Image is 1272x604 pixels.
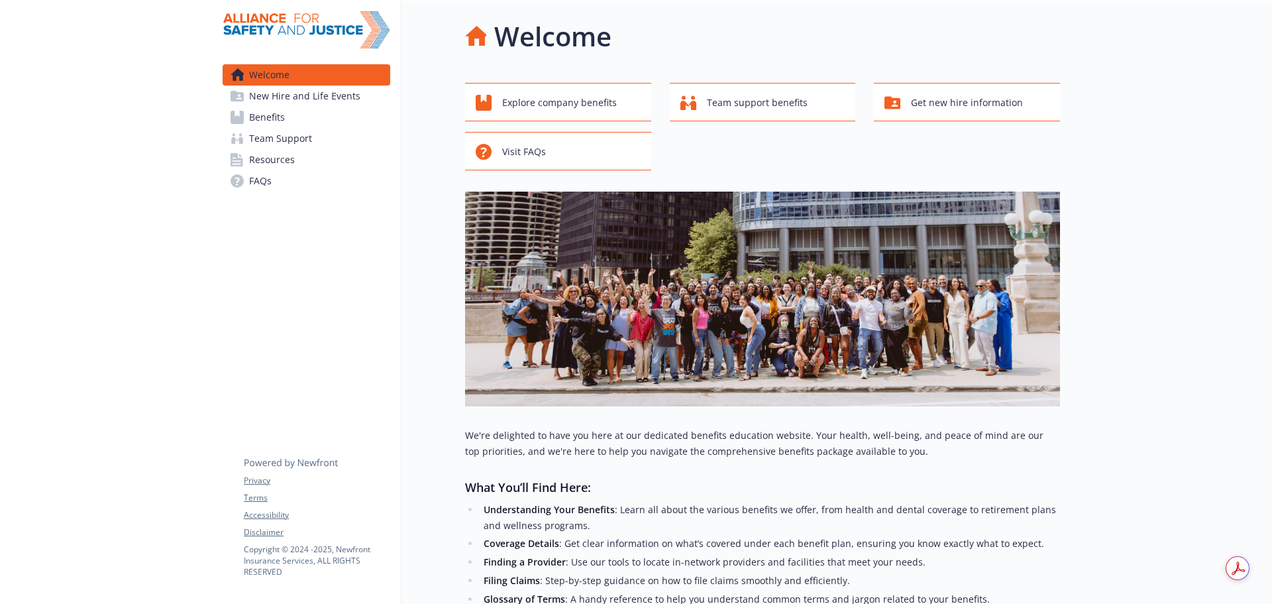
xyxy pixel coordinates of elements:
a: FAQs [223,170,390,192]
a: Accessibility [244,509,390,521]
span: FAQs [249,170,272,192]
p: We're delighted to have you here at our dedicated benefits education website. Your health, well-b... [465,428,1060,459]
li: : Learn all about the various benefits we offer, from health and dental coverage to retirement pl... [480,502,1060,534]
strong: Filing Claims [484,574,540,587]
button: Get new hire information [874,83,1060,121]
strong: Coverage Details [484,537,559,550]
a: Terms [244,492,390,504]
span: Visit FAQs [502,139,546,164]
h1: Welcome [494,17,611,56]
span: Explore company benefits [502,90,617,115]
p: Copyright © 2024 - 2025 , Newfront Insurance Services, ALL RIGHTS RESERVED [244,544,390,577]
a: Privacy [244,475,390,487]
a: Team Support [223,128,390,149]
a: Resources [223,149,390,170]
span: Team support benefits [707,90,808,115]
button: Team support benefits [670,83,856,121]
span: Resources [249,149,295,170]
button: Visit FAQs [465,132,651,170]
span: New Hire and Life Events [249,86,360,107]
span: Team Support [249,128,312,149]
li: : Use our tools to locate in-network providers and facilities that meet your needs. [480,554,1060,570]
strong: Finding a Provider [484,556,566,568]
h3: What You’ll Find Here: [465,478,1060,497]
a: Welcome [223,64,390,86]
li: : Get clear information on what’s covered under each benefit plan, ensuring you know exactly what... [480,536,1060,552]
a: Benefits [223,107,390,128]
li: : Step-by-step guidance on how to file claims smoothly and efficiently. [480,573,1060,589]
a: New Hire and Life Events [223,86,390,107]
strong: Understanding Your Benefits [484,503,615,516]
a: Disclaimer [244,526,390,538]
button: Explore company benefits [465,83,651,121]
span: Welcome [249,64,290,86]
span: Get new hire information [911,90,1023,115]
span: Benefits [249,107,285,128]
img: overview page banner [465,192,1060,406]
